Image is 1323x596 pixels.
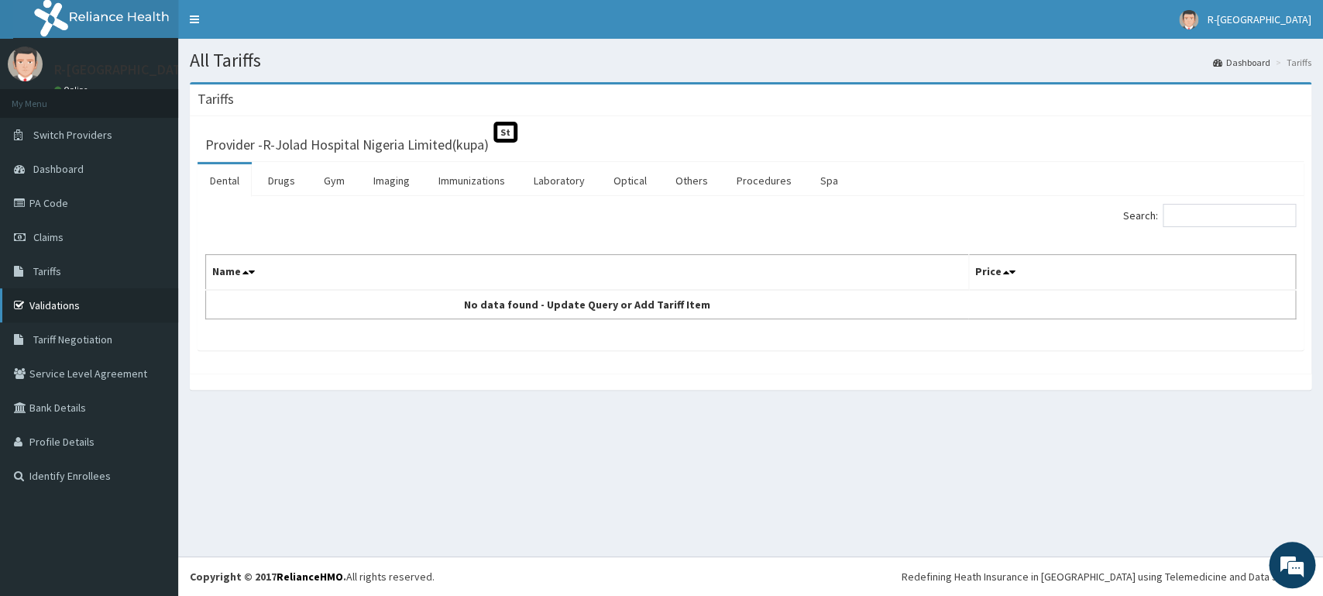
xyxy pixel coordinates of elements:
[190,50,1311,71] h1: All Tariffs
[1272,56,1311,69] li: Tariffs
[724,164,804,197] a: Procedures
[1163,204,1296,227] input: Search:
[256,164,308,197] a: Drugs
[205,138,489,152] h3: Provider - R-Jolad Hospital Nigeria Limited(kupa)
[968,255,1295,291] th: Price
[311,164,357,197] a: Gym
[206,255,969,291] th: Name
[493,122,517,143] span: St
[277,570,343,584] a: RelianceHMO
[33,162,84,176] span: Dashboard
[198,92,234,106] h3: Tariffs
[33,332,112,346] span: Tariff Negotiation
[521,164,597,197] a: Laboratory
[33,264,61,278] span: Tariffs
[902,569,1311,584] div: Redefining Heath Insurance in [GEOGRAPHIC_DATA] using Telemedicine and Data Science!
[1179,10,1198,29] img: User Image
[1123,204,1296,227] label: Search:
[190,570,346,584] strong: Copyright © 2017 .
[8,47,43,81] img: User Image
[601,164,659,197] a: Optical
[206,290,969,319] td: No data found - Update Query or Add Tariff Item
[426,164,517,197] a: Immunizations
[663,164,720,197] a: Others
[198,164,252,197] a: Dental
[54,63,194,77] p: R-[GEOGRAPHIC_DATA]
[808,164,850,197] a: Spa
[33,128,112,142] span: Switch Providers
[1213,56,1270,69] a: Dashboard
[1208,12,1311,26] span: R-[GEOGRAPHIC_DATA]
[361,164,422,197] a: Imaging
[178,556,1323,596] footer: All rights reserved.
[33,230,64,244] span: Claims
[54,84,91,95] a: Online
